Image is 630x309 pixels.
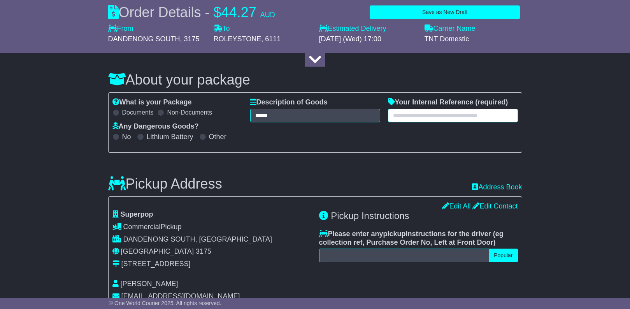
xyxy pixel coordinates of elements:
span: Commercial [123,223,161,231]
label: Other [209,133,226,141]
span: DANDENONG SOUTH, [GEOGRAPHIC_DATA] [123,235,272,243]
div: [STREET_ADDRESS] [121,260,191,268]
span: Superpop [121,210,153,218]
span: 3175 [196,247,211,255]
label: What is your Package [112,98,192,107]
h3: About your package [108,72,522,88]
span: pickup [383,230,406,238]
label: Non-Documents [167,109,212,116]
span: DANDENONG SOUTH [108,35,180,43]
label: Documents [122,109,154,116]
div: TNT Domestic [425,35,522,44]
a: Edit Contact [472,202,518,210]
label: From [108,25,133,33]
label: Please enter any instructions for the driver ( ) [319,230,518,247]
label: Carrier Name [425,25,476,33]
label: Estimated Delivery [319,25,417,33]
span: $ [214,4,221,20]
span: , 6111 [261,35,281,43]
label: Any Dangerous Goods? [112,122,199,131]
label: Lithium Battery [147,133,193,141]
span: Pickup Instructions [331,210,409,221]
a: Edit All [442,202,470,210]
span: , 3175 [180,35,200,43]
span: [GEOGRAPHIC_DATA] [121,247,194,255]
div: Order Details - [108,4,275,21]
button: Popular [489,249,518,262]
span: [EMAIL_ADDRESS][DOMAIN_NAME] [121,292,240,300]
span: ROLEYSTONE [214,35,261,43]
button: Save as New Draft [370,5,520,19]
span: 44.27 [221,4,256,20]
span: AUD [260,11,275,19]
label: Description of Goods [250,98,328,107]
a: Address Book [472,183,522,192]
h3: Pickup Address [108,176,222,192]
div: Pickup [112,223,311,231]
label: No [122,133,131,141]
span: eg collection ref, Purchase Order No, Left at Front Door [319,230,504,246]
label: To [214,25,230,33]
span: © One World Courier 2025. All rights reserved. [109,300,221,306]
div: [DATE] (Wed) 17:00 [319,35,417,44]
span: [PERSON_NAME] [121,280,178,288]
label: Your Internal Reference (required) [388,98,508,107]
